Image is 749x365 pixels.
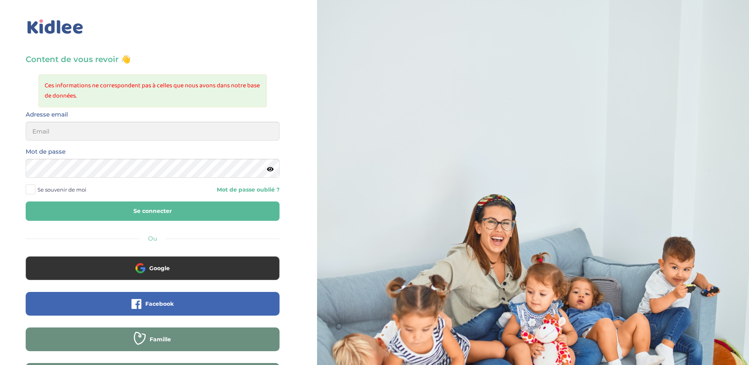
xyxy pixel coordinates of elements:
a: Google [26,270,280,277]
button: Se connecter [26,201,280,221]
span: Famille [150,335,171,343]
img: logo_kidlee_bleu [26,18,85,36]
label: Mot de passe [26,147,66,157]
button: Famille [26,327,280,351]
img: google.png [135,263,145,273]
a: Famille [26,341,280,348]
button: Google [26,256,280,280]
span: Google [149,264,170,272]
button: Facebook [26,292,280,316]
span: Se souvenir de moi [38,184,86,195]
a: Mot de passe oublié ? [158,186,279,194]
img: facebook.png [131,299,141,309]
span: Facebook [145,300,174,308]
a: Facebook [26,305,280,313]
li: Ces informations ne correspondent pas à celles que nous avons dans notre base de données. [45,81,261,101]
input: Email [26,122,280,141]
h3: Content de vous revoir 👋 [26,54,280,65]
span: Ou [148,235,157,242]
label: Adresse email [26,109,68,120]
